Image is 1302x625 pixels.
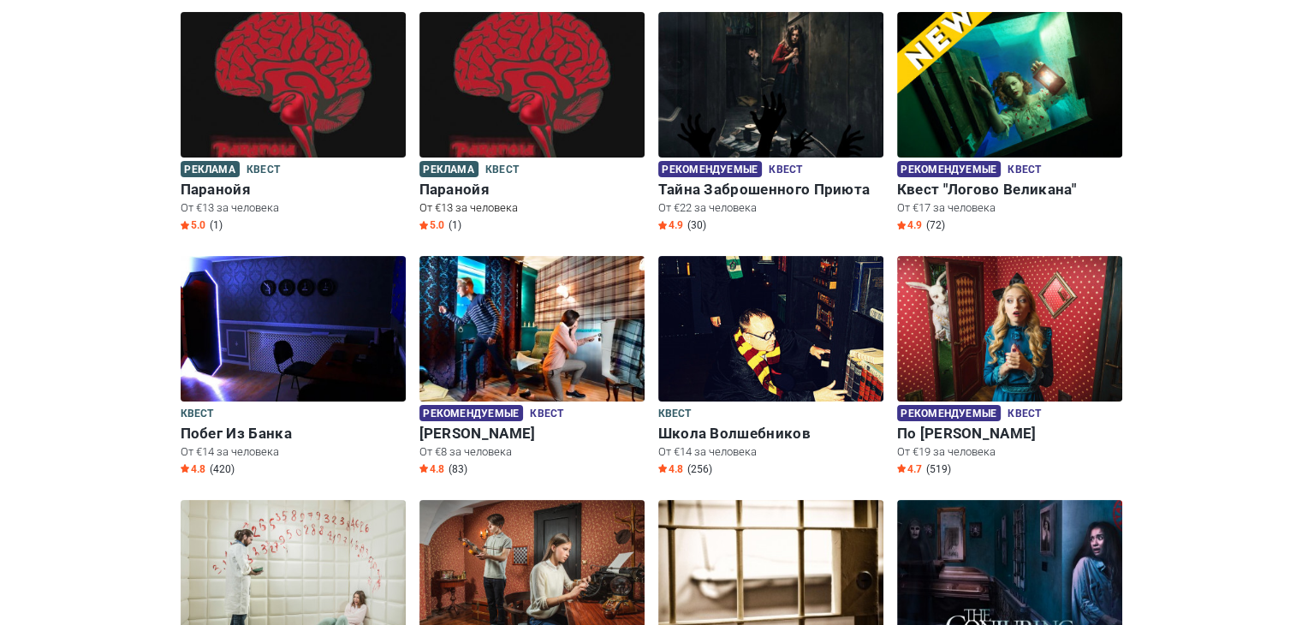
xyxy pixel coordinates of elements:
span: 4.9 [897,218,922,232]
a: Шерлок Холмс Рекомендуемые Квест [PERSON_NAME] От €8 за человека Star4.8 (83) [419,256,645,479]
img: Шерлок Холмс [419,256,645,402]
span: (420) [210,462,235,476]
span: Квест [1008,405,1041,424]
p: От €22 за человека [658,200,883,216]
span: 4.9 [658,218,683,232]
span: Реклама [181,161,240,177]
span: Рекомендуемые [658,161,762,177]
span: Квест [1008,161,1041,180]
span: Квест [181,405,214,424]
span: (1) [449,218,461,232]
img: Star [181,221,189,229]
a: Паранойя Реклама Квест Паранойя От €13 за человека Star5.0 (1) [181,12,406,235]
h6: Квест "Логово Великана" [897,181,1122,199]
img: Паранойя [181,12,406,158]
h6: Школа Волшебников [658,425,883,443]
p: От €13 за человека [419,200,645,216]
img: Star [658,464,667,473]
img: Star [419,221,428,229]
span: (519) [926,462,951,476]
p: От €14 за человека [181,444,406,460]
p: От €13 за человека [181,200,406,216]
img: Школа Волшебников [658,256,883,402]
span: Квест [769,161,802,180]
span: (256) [687,462,712,476]
span: 4.8 [658,462,683,476]
h6: Паранойя [419,181,645,199]
img: Паранойя [419,12,645,158]
span: Рекомендуемые [897,405,1001,421]
span: 5.0 [419,218,444,232]
img: Star [658,221,667,229]
p: От €19 за человека [897,444,1122,460]
span: Квест [658,405,692,424]
a: Школа Волшебников Квест Школа Волшебников От €14 за человека Star4.8 (256) [658,256,883,479]
img: Star [897,464,906,473]
span: (83) [449,462,467,476]
span: 5.0 [181,218,205,232]
span: (1) [210,218,223,232]
img: Star [181,464,189,473]
img: Star [897,221,906,229]
a: Квест "Логово Великана" Рекомендуемые Квест Квест "Логово Великана" От €17 за человека Star4.9 (72) [897,12,1122,235]
span: (72) [926,218,945,232]
p: От €14 за человека [658,444,883,460]
img: Star [419,464,428,473]
span: 4.8 [181,462,205,476]
img: Квест "Логово Великана" [897,12,1122,158]
h6: Побег Из Банка [181,425,406,443]
h6: [PERSON_NAME] [419,425,645,443]
span: (30) [687,218,706,232]
a: Паранойя Реклама Квест Паранойя От €13 за человека Star5.0 (1) [419,12,645,235]
img: По Следам Алисы [897,256,1122,402]
img: Побег Из Банка [181,256,406,402]
span: Квест [247,161,280,180]
span: Квест [530,405,563,424]
a: Тайна Заброшенного Приюта Рекомендуемые Квест Тайна Заброшенного Приюта От €22 за человека Star4.... [658,12,883,235]
h6: Тайна Заброшенного Приюта [658,181,883,199]
span: Квест [485,161,519,180]
span: 4.7 [897,462,922,476]
img: Тайна Заброшенного Приюта [658,12,883,158]
a: По Следам Алисы Рекомендуемые Квест По [PERSON_NAME] От €19 за человека Star4.7 (519) [897,256,1122,479]
span: Реклама [419,161,479,177]
h6: По [PERSON_NAME] [897,425,1122,443]
span: Рекомендуемые [897,161,1001,177]
p: От €17 за человека [897,200,1122,216]
p: От €8 за человека [419,444,645,460]
a: Побег Из Банка Квест Побег Из Банка От €14 за человека Star4.8 (420) [181,256,406,479]
h6: Паранойя [181,181,406,199]
span: 4.8 [419,462,444,476]
span: Рекомендуемые [419,405,523,421]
